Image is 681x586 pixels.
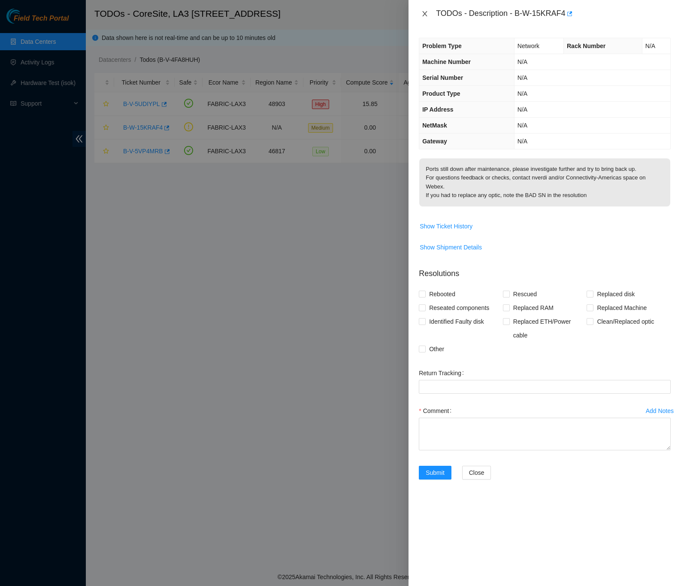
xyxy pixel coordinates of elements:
[426,468,445,477] span: Submit
[426,287,459,301] span: Rebooted
[518,122,527,129] span: N/A
[518,106,527,113] span: N/A
[510,301,557,315] span: Replaced RAM
[469,468,484,477] span: Close
[420,243,482,252] span: Show Shipment Details
[419,380,671,394] input: Return Tracking
[462,466,491,480] button: Close
[645,404,674,418] button: Add Notes
[419,158,670,206] p: Ports still down after maintenance, please investigate further and try to bring back up. For ques...
[567,43,605,49] span: Rack Number
[422,58,471,65] span: Machine Number
[421,10,428,17] span: close
[419,261,671,279] p: Resolutions
[419,418,671,450] textarea: Comment
[419,404,455,418] label: Comment
[593,315,657,328] span: Clean/Replaced optic
[426,301,493,315] span: Reseated components
[426,315,487,328] span: Identified Faulty disk
[422,106,453,113] span: IP Address
[419,10,431,18] button: Close
[419,219,473,233] button: Show Ticket History
[426,342,448,356] span: Other
[436,7,671,21] div: TODOs - Description - B-W-15KRAF4
[510,315,587,342] span: Replaced ETH/Power cable
[518,90,527,97] span: N/A
[420,222,472,231] span: Show Ticket History
[419,240,482,254] button: Show Shipment Details
[422,90,460,97] span: Product Type
[422,122,447,129] span: NetMask
[518,74,527,81] span: N/A
[645,43,655,49] span: N/A
[518,43,539,49] span: Network
[518,58,527,65] span: N/A
[646,408,674,414] div: Add Notes
[593,287,638,301] span: Replaced disk
[422,138,447,145] span: Gateway
[419,366,467,380] label: Return Tracking
[422,74,463,81] span: Serial Number
[593,301,650,315] span: Replaced Machine
[422,43,462,49] span: Problem Type
[419,466,451,480] button: Submit
[518,138,527,145] span: N/A
[510,287,540,301] span: Rescued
